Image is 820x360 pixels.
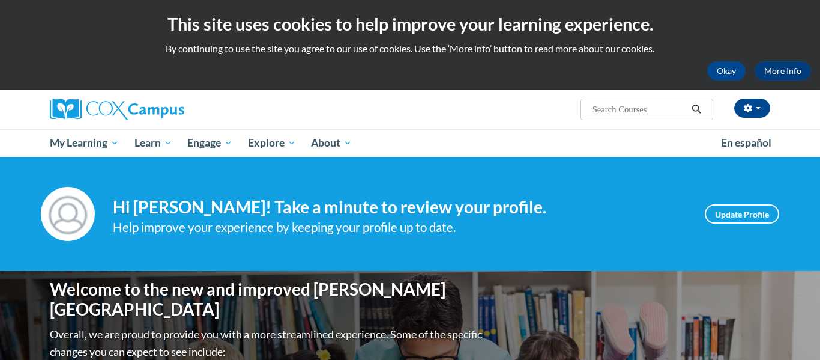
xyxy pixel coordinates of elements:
span: Explore [248,136,296,150]
div: Help improve your experience by keeping your profile up to date. [113,218,687,237]
span: About [311,136,352,150]
h2: This site uses cookies to help improve your learning experience. [9,12,811,36]
span: My Learning [50,136,119,150]
h1: Welcome to the new and improved [PERSON_NAME][GEOGRAPHIC_DATA] [50,279,485,320]
p: By continuing to use the site you agree to our use of cookies. Use the ‘More info’ button to read... [9,42,811,55]
h4: Hi [PERSON_NAME]! Take a minute to review your profile. [113,197,687,218]
span: Learn [134,136,172,150]
a: About [304,129,360,157]
a: Explore [240,129,304,157]
button: Search [687,102,705,117]
img: Profile Image [41,187,95,241]
button: Okay [707,61,746,81]
img: Cox Campus [50,99,184,120]
a: En español [713,130,779,156]
span: Engage [187,136,232,150]
div: Main menu [32,129,788,157]
button: Account Settings [734,99,770,118]
a: Learn [127,129,180,157]
a: Update Profile [705,204,779,224]
input: Search Courses [591,102,687,117]
span: En español [721,136,771,149]
a: More Info [755,61,811,81]
a: My Learning [42,129,127,157]
a: Cox Campus [50,99,278,120]
a: Engage [179,129,240,157]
